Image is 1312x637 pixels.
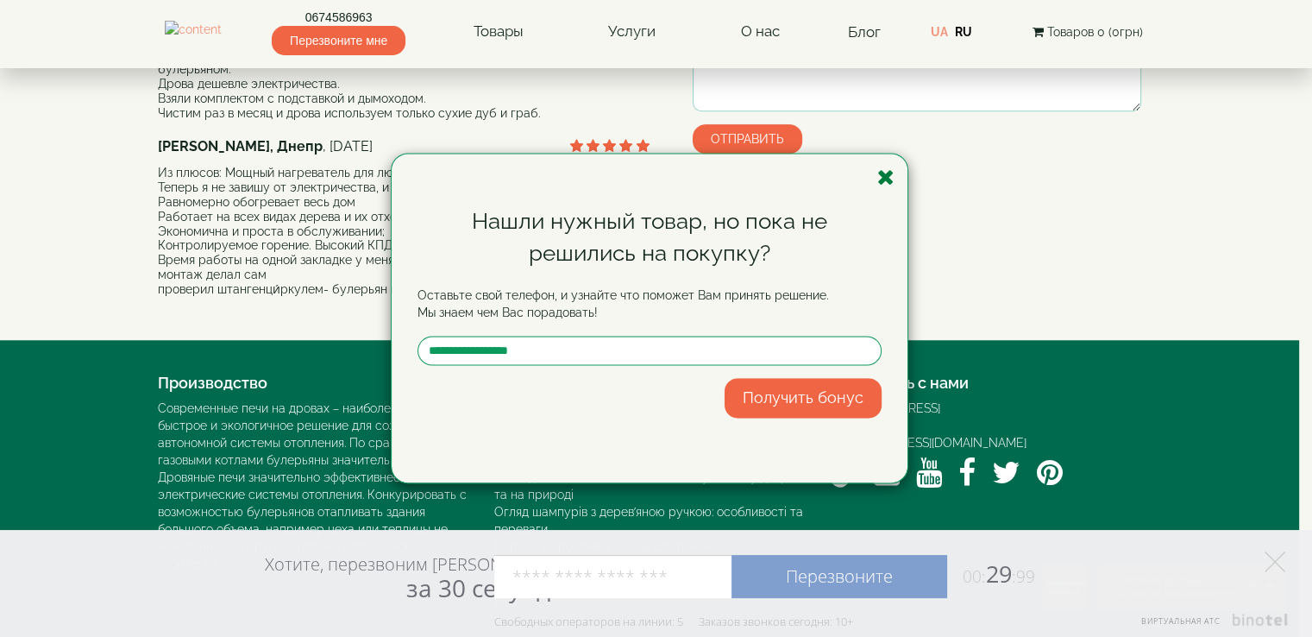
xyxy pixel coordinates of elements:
[731,555,947,598] a: Перезвоните
[947,558,1035,590] span: 29
[494,615,853,628] div: Свободных операторов на линии: 5 Заказов звонков сегодня: 10+
[725,379,882,419] button: Получить бонус
[963,565,986,588] span: 00:
[1012,565,1035,588] span: :99
[265,553,561,602] div: Хотите, перезвоним [PERSON_NAME]
[417,287,882,322] p: Оставьте свой телефон, и узнайте что поможет Вам принять решение. Мы знаем чем Вас порадовать!
[417,205,882,269] div: Нашли нужный товар, но пока не решились на покупку?
[1131,614,1290,637] a: Виртуальная АТС
[406,571,561,604] span: за 30 секунд?
[1141,615,1221,627] span: Виртуальная АТС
